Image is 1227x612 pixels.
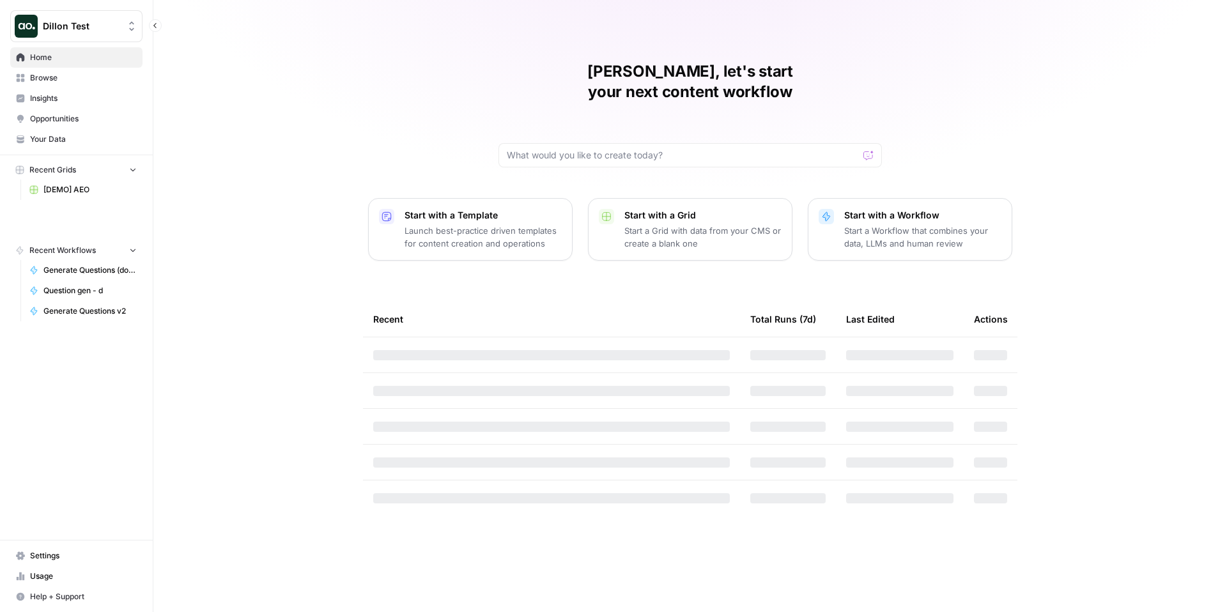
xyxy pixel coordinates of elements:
p: Start with a Workflow [844,209,1001,222]
p: Start a Workflow that combines your data, LLMs and human review [844,224,1001,250]
a: Generate Questions v2 [24,301,143,321]
span: [DEMO] AEO [43,184,137,195]
a: Generate Questions (don't use) [24,260,143,280]
a: [DEMO] AEO [24,180,143,200]
button: Workspace: Dillon Test [10,10,143,42]
div: Actions [974,302,1008,337]
span: Home [30,52,137,63]
a: Opportunities [10,109,143,129]
p: Start with a Template [405,209,562,222]
a: Settings [10,546,143,566]
span: Usage [30,570,137,582]
span: Settings [30,550,137,562]
button: Help + Support [10,586,143,607]
span: Help + Support [30,591,137,602]
button: Recent Grids [10,160,143,180]
p: Start with a Grid [624,209,782,222]
span: Question gen - d [43,285,137,296]
input: What would you like to create today? [507,149,858,162]
a: Insights [10,88,143,109]
button: Start with a GridStart a Grid with data from your CMS or create a blank one [588,198,792,261]
span: Generate Questions (don't use) [43,264,137,276]
span: Recent Grids [29,164,76,176]
a: Question gen - d [24,280,143,301]
h1: [PERSON_NAME], let's start your next content workflow [498,61,882,102]
a: Home [10,47,143,68]
span: Your Data [30,134,137,145]
button: Start with a WorkflowStart a Workflow that combines your data, LLMs and human review [808,198,1012,261]
div: Recent [373,302,730,337]
span: Dillon Test [43,20,120,33]
div: Total Runs (7d) [750,302,816,337]
img: Dillon Test Logo [15,15,38,38]
p: Start a Grid with data from your CMS or create a blank one [624,224,782,250]
span: Insights [30,93,137,104]
span: Generate Questions v2 [43,305,137,317]
button: Recent Workflows [10,241,143,260]
a: Browse [10,68,143,88]
a: Your Data [10,129,143,149]
span: Browse [30,72,137,84]
span: Opportunities [30,113,137,125]
p: Launch best-practice driven templates for content creation and operations [405,224,562,250]
a: Usage [10,566,143,586]
span: Recent Workflows [29,245,96,256]
button: Start with a TemplateLaunch best-practice driven templates for content creation and operations [368,198,573,261]
div: Last Edited [846,302,895,337]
